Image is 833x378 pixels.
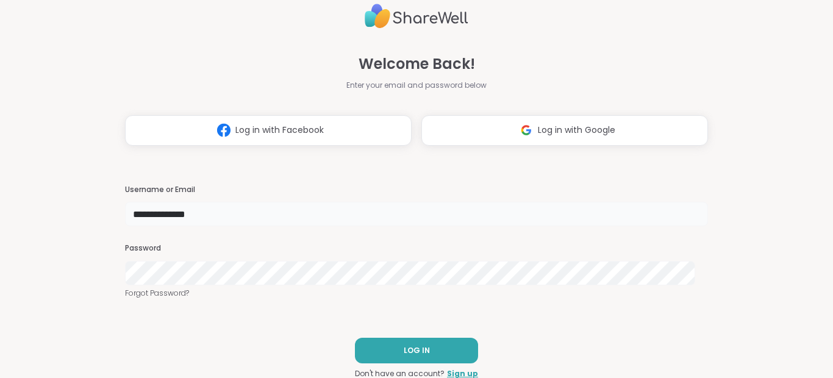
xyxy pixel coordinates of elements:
[125,115,412,146] button: Log in with Facebook
[125,243,708,254] h3: Password
[235,124,324,137] span: Log in with Facebook
[125,185,708,195] h3: Username or Email
[346,80,487,91] span: Enter your email and password below
[421,115,708,146] button: Log in with Google
[355,338,478,363] button: LOG IN
[515,119,538,141] img: ShareWell Logomark
[125,288,708,299] a: Forgot Password?
[359,53,475,75] span: Welcome Back!
[212,119,235,141] img: ShareWell Logomark
[404,345,430,356] span: LOG IN
[538,124,615,137] span: Log in with Google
